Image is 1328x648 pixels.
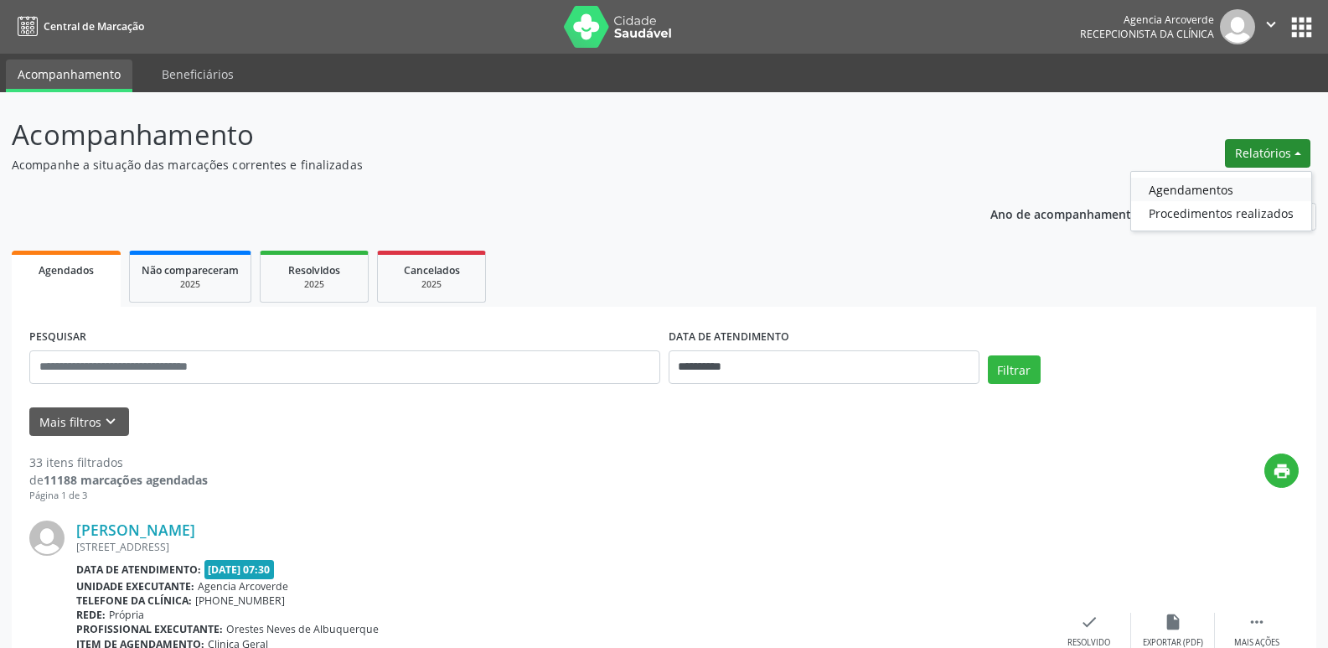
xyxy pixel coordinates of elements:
a: Beneficiários [150,60,245,89]
div: 2025 [142,278,239,291]
i:  [1248,613,1266,631]
p: Ano de acompanhamento [990,203,1139,224]
i: keyboard_arrow_down [101,412,120,431]
div: Página 1 de 3 [29,489,208,503]
b: Telefone da clínica: [76,594,192,608]
div: de [29,471,208,489]
i:  [1262,15,1280,34]
div: 2025 [272,278,356,291]
button: Relatórios [1225,139,1310,168]
ul: Relatórios [1130,171,1312,231]
a: Agendamentos [1131,178,1311,201]
p: Acompanhe a situação das marcações correntes e finalizadas [12,156,925,174]
span: Cancelados [404,263,460,277]
span: Orestes Neves de Albuquerque [226,622,379,636]
span: Agencia Arcoverde [198,579,288,594]
label: DATA DE ATENDIMENTO [669,324,789,350]
button: Mais filtroskeyboard_arrow_down [29,407,129,437]
img: img [1220,9,1255,44]
div: Agencia Arcoverde [1080,13,1214,27]
i: insert_drive_file [1164,613,1182,631]
label: PESQUISAR [29,324,86,350]
i: print [1273,462,1291,480]
a: Acompanhamento [6,60,132,92]
div: [STREET_ADDRESS] [76,540,1047,554]
a: Central de Marcação [12,13,144,40]
p: Acompanhamento [12,114,925,156]
img: img [29,521,65,556]
button: apps [1287,13,1316,42]
a: Procedimentos realizados [1131,201,1311,225]
button: Filtrar [988,355,1041,384]
span: Agendados [39,263,94,277]
b: Data de atendimento: [76,562,201,577]
div: 33 itens filtrados [29,454,208,471]
strong: 11188 marcações agendadas [44,472,208,488]
span: Própria [109,608,144,622]
i: check [1080,613,1098,631]
div: 2025 [390,278,473,291]
span: Não compareceram [142,263,239,277]
a: [PERSON_NAME] [76,521,195,539]
span: Recepcionista da clínica [1080,27,1214,41]
b: Profissional executante: [76,622,223,636]
button: print [1264,454,1299,488]
b: Rede: [76,608,106,622]
span: Resolvidos [288,263,340,277]
span: [DATE] 07:30 [204,560,275,579]
b: Unidade executante: [76,579,194,594]
span: [PHONE_NUMBER] [195,594,285,608]
span: Central de Marcação [44,19,144,34]
button:  [1255,9,1287,44]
